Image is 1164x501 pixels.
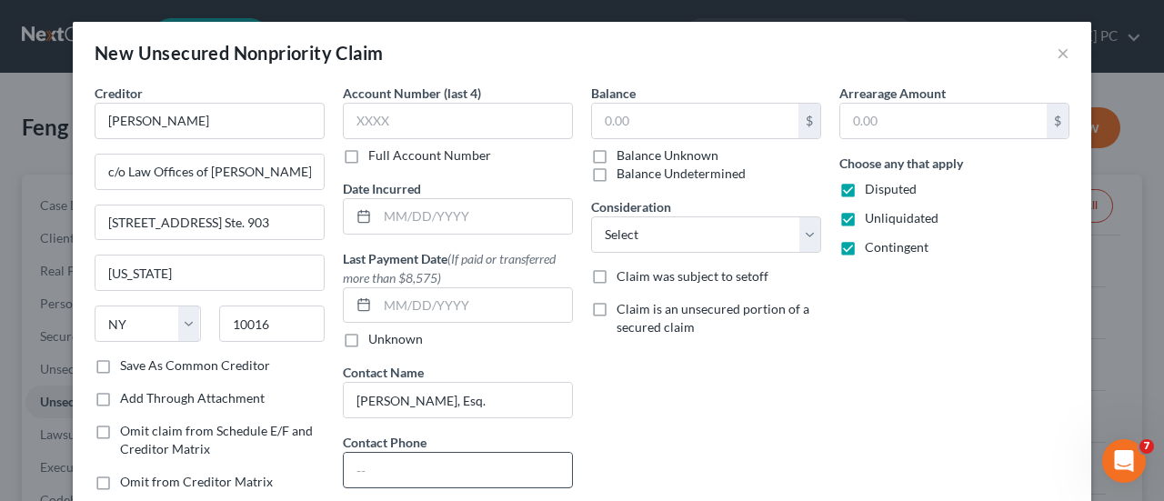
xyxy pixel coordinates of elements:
[344,383,572,417] input: --
[343,249,573,287] label: Last Payment Date
[343,84,481,103] label: Account Number (last 4)
[120,356,270,375] label: Save As Common Creditor
[95,256,324,290] input: Enter city...
[377,199,572,234] input: MM/DD/YYYY
[865,181,917,196] span: Disputed
[120,423,313,456] span: Omit claim from Schedule E/F and Creditor Matrix
[1139,439,1154,454] span: 7
[798,104,820,138] div: $
[95,155,324,189] input: Enter address...
[95,205,324,240] input: Apt, Suite, etc...
[219,306,326,342] input: Enter zip...
[617,165,746,183] label: Balance Undetermined
[377,288,572,323] input: MM/DD/YYYY
[591,197,671,216] label: Consideration
[120,389,265,407] label: Add Through Attachment
[839,84,946,103] label: Arrearage Amount
[1102,439,1146,483] iframe: Intercom live chat
[95,103,325,139] input: Search creditor by name...
[368,330,423,348] label: Unknown
[343,179,421,198] label: Date Incurred
[343,433,426,452] label: Contact Phone
[344,453,572,487] input: --
[368,146,491,165] label: Full Account Number
[840,104,1047,138] input: 0.00
[617,301,809,335] span: Claim is an unsecured portion of a secured claim
[865,239,928,255] span: Contingent
[617,146,718,165] label: Balance Unknown
[1057,42,1069,64] button: ×
[343,251,556,286] span: (If paid or transferred more than $8,575)
[617,268,768,284] span: Claim was subject to setoff
[1047,104,1069,138] div: $
[343,363,424,382] label: Contact Name
[120,474,273,489] span: Omit from Creditor Matrix
[592,104,798,138] input: 0.00
[95,40,383,65] div: New Unsecured Nonpriority Claim
[343,103,573,139] input: XXXX
[95,85,143,101] span: Creditor
[591,84,636,103] label: Balance
[865,210,938,225] span: Unliquidated
[839,154,963,173] label: Choose any that apply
